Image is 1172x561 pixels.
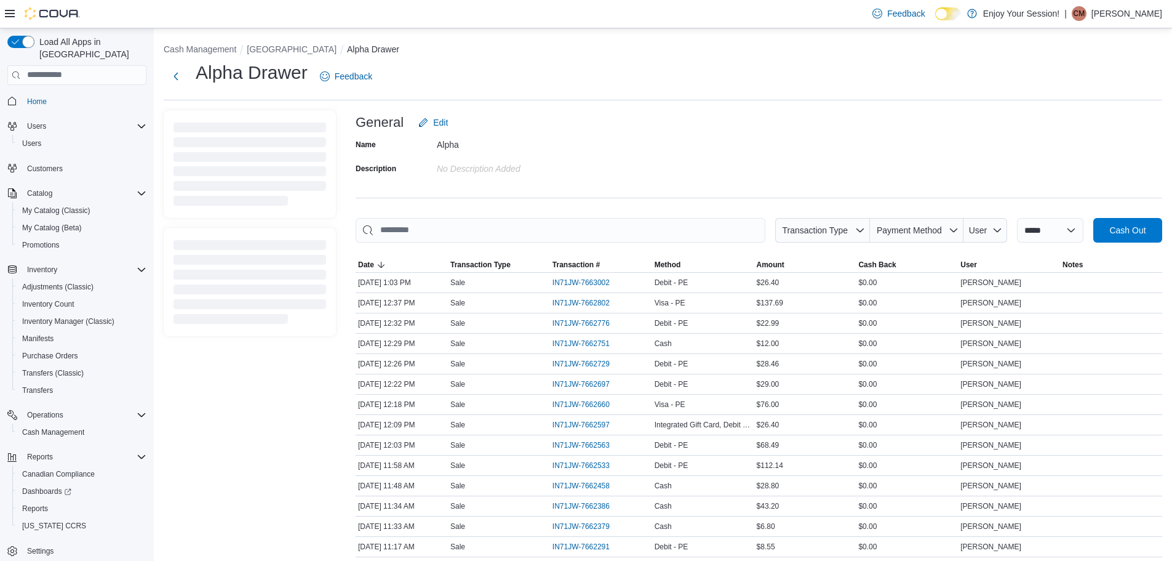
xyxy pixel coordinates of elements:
[552,298,610,308] span: IN71JW-7662802
[552,278,610,288] span: IN71JW-7663002
[552,275,622,290] button: IN71JW-7663002
[655,542,688,552] span: Debit - PE
[856,438,958,453] div: $0.00
[22,94,146,109] span: Home
[652,257,754,272] button: Method
[450,318,465,328] p: Sale
[450,420,465,430] p: Sale
[27,188,52,198] span: Catalog
[22,94,52,109] a: Home
[12,517,151,535] button: [US_STATE] CCRS
[450,379,465,389] p: Sale
[960,461,1021,470] span: [PERSON_NAME]
[12,424,151,441] button: Cash Management
[17,297,79,312] a: Inventory Count
[356,499,448,514] div: [DATE] 11:34 AM
[22,368,84,378] span: Transfers (Classic)
[552,397,622,412] button: IN71JW-7662660
[2,406,151,424] button: Operations
[12,365,151,382] button: Transfers (Classic)
[655,461,688,470] span: Debit - PE
[870,218,963,243] button: Payment Method
[1060,257,1162,272] button: Notes
[17,297,146,312] span: Inventory Count
[27,265,57,275] span: Inventory
[655,339,672,349] span: Cash
[450,522,465,531] p: Sale
[22,139,41,148] span: Users
[17,136,46,151] a: Users
[983,6,1060,21] p: Enjoy Your Session!
[17,280,98,294] a: Adjustments (Classic)
[552,400,610,410] span: IN71JW-7662660
[887,7,925,20] span: Feedback
[856,519,958,534] div: $0.00
[356,478,448,493] div: [DATE] 11:48 AM
[856,539,958,554] div: $0.00
[757,379,779,389] span: $29.00
[858,260,896,270] span: Cash Back
[960,298,1021,308] span: [PERSON_NAME]
[27,452,53,462] span: Reports
[552,418,622,432] button: IN71JW-7662597
[17,467,146,482] span: Canadian Compliance
[552,357,622,371] button: IN71JW-7662729
[347,44,399,54] button: Alpha Drawer
[935,20,936,21] span: Dark Mode
[22,385,53,395] span: Transfers
[2,542,151,560] button: Settings
[757,359,779,369] span: $28.46
[17,314,146,329] span: Inventory Manager (Classic)
[17,501,53,516] a: Reports
[1109,224,1146,236] span: Cash Out
[1093,218,1162,243] button: Cash Out
[356,140,376,150] label: Name
[22,521,86,531] span: [US_STATE] CCRS
[433,116,448,129] span: Edit
[450,461,465,470] p: Sale
[757,542,775,552] span: $8.55
[22,262,62,277] button: Inventory
[757,278,779,288] span: $26.40
[12,278,151,296] button: Adjustments (Classic)
[960,379,1021,389] span: [PERSON_NAME]
[17,484,76,499] a: Dashboards
[856,357,958,371] div: $0.00
[2,185,151,202] button: Catalog
[356,438,448,453] div: [DATE] 12:03 PM
[450,260,511,270] span: Transaction Type
[2,448,151,466] button: Reports
[2,261,151,278] button: Inventory
[782,225,848,235] span: Transaction Type
[22,161,146,176] span: Customers
[552,539,622,554] button: IN71JW-7662291
[757,501,779,511] span: $43.20
[17,519,91,533] a: [US_STATE] CCRS
[856,418,958,432] div: $0.00
[17,349,83,363] a: Purchase Orders
[17,349,146,363] span: Purchase Orders
[958,257,1060,272] button: User
[757,420,779,430] span: $26.40
[17,203,95,218] a: My Catalog (Classic)
[22,317,114,326] span: Inventory Manager (Classic)
[552,377,622,392] button: IN71JW-7662697
[17,238,146,252] span: Promotions
[22,469,95,479] span: Canadian Compliance
[164,43,1162,58] nav: An example of EuiBreadcrumbs
[963,218,1007,243] button: User
[552,359,610,369] span: IN71JW-7662729
[655,278,688,288] span: Debit - PE
[960,278,1021,288] span: [PERSON_NAME]
[17,331,58,346] a: Manifests
[960,522,1021,531] span: [PERSON_NAME]
[448,257,550,272] button: Transaction Type
[2,92,151,110] button: Home
[22,408,68,422] button: Operations
[27,97,47,107] span: Home
[22,544,58,559] a: Settings
[450,481,465,491] p: Sale
[17,220,146,235] span: My Catalog (Beta)
[12,135,151,152] button: Users
[356,316,448,331] div: [DATE] 12:32 PM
